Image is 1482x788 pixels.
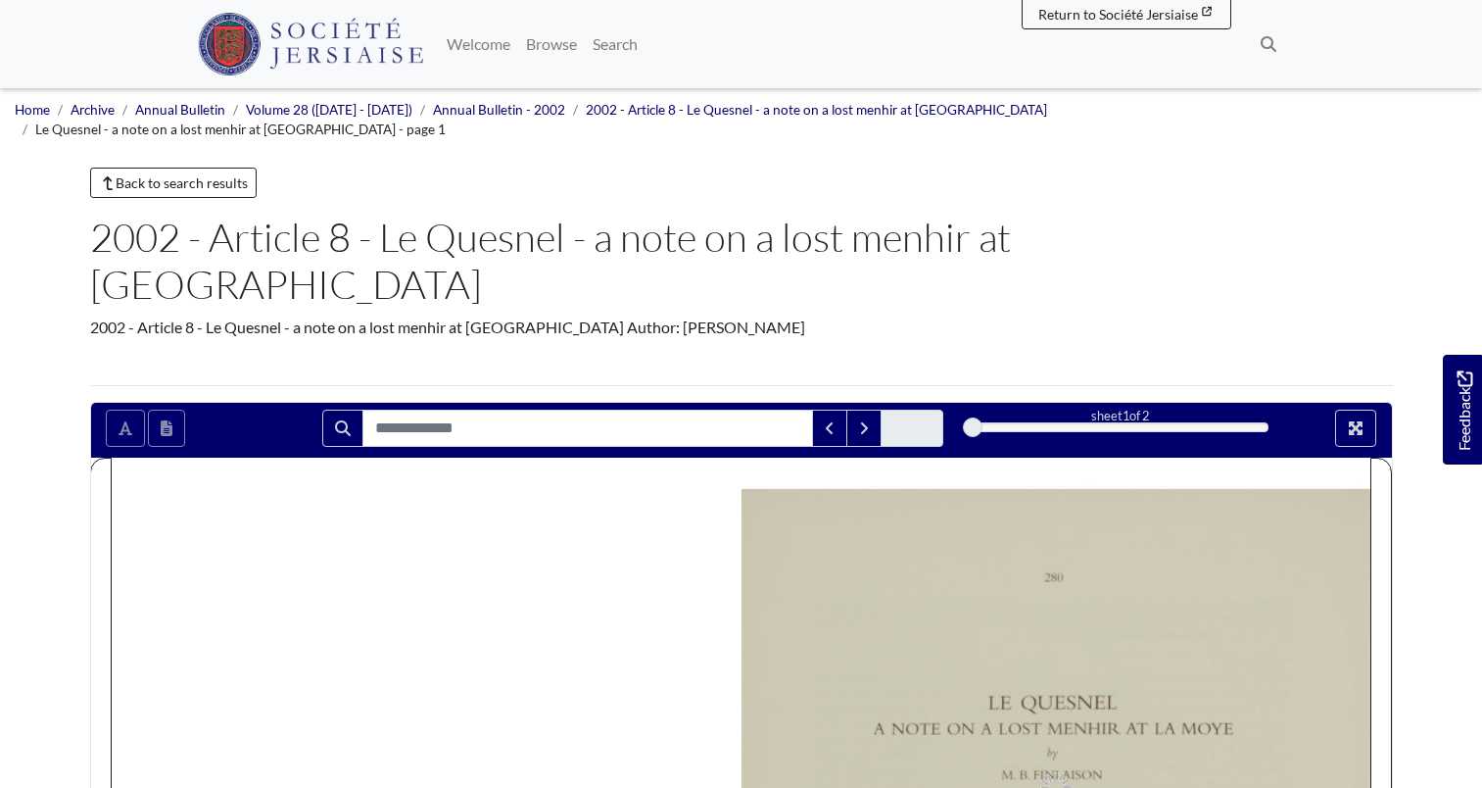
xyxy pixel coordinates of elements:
[585,25,645,64] a: Search
[586,102,1047,118] a: 2002 - Article 8 - Le Quesnel - a note on a lost menhir at [GEOGRAPHIC_DATA]
[518,25,585,64] a: Browse
[439,25,518,64] a: Welcome
[246,102,412,118] a: Volume 28 ([DATE] - [DATE])
[198,8,424,80] a: Société Jersiaise logo
[198,13,424,75] img: Société Jersiaise
[322,410,363,447] button: Search
[1038,6,1198,23] span: Return to Société Jersiaise
[148,410,185,447] button: Open transcription window
[1443,355,1482,465] a: Would you like to provide feedback?
[433,102,565,118] a: Annual Bulletin - 2002
[135,102,225,118] a: Annual Bulletin
[1335,410,1376,447] button: Full screen mode
[106,410,145,447] button: Toggle text selection (Alt+T)
[35,122,446,137] span: Le Quesnel - a note on a lost menhir at [GEOGRAPHIC_DATA] - page 1
[1453,370,1476,450] span: Feedback
[362,410,813,447] input: Search for
[15,102,50,118] a: Home
[71,102,115,118] a: Archive
[812,410,847,447] button: Previous Match
[846,410,882,447] button: Next Match
[90,214,1393,308] h1: 2002 - Article 8 - Le Quesnel - a note on a lost menhir at [GEOGRAPHIC_DATA]
[973,407,1268,425] div: sheet of 2
[90,316,1393,339] div: 2002 - Article 8 - Le Quesnel - a note on a lost menhir at [GEOGRAPHIC_DATA] Author: [PERSON_NAME]
[90,168,258,198] a: Back to search results
[1123,408,1129,423] span: 1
